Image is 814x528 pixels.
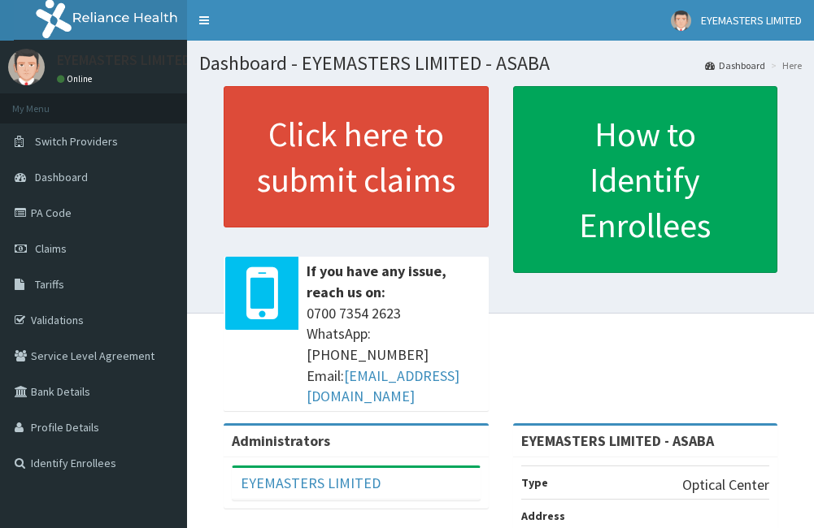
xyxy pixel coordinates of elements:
h1: Dashboard - EYEMASTERS LIMITED - ASABA [199,53,802,74]
b: Administrators [232,431,330,450]
span: 0700 7354 2623 WhatsApp: [PHONE_NUMBER] Email: [307,303,481,408]
span: Tariffs [35,277,64,292]
li: Here [767,58,802,72]
p: Optical Center [682,474,769,496]
a: Dashboard [705,58,765,72]
img: User Image [8,49,45,85]
a: Online [57,73,96,84]
b: If you have any issue, reach us on: [307,262,446,301]
a: EYEMASTERS LIMITED [241,474,381,492]
span: Switch Providers [35,134,118,149]
p: EYEMASTERS LIMITED [57,53,191,67]
a: How to Identify Enrollees [513,86,778,273]
a: [EMAIL_ADDRESS][DOMAIN_NAME] [307,366,459,406]
img: User Image [671,11,691,31]
span: Claims [35,241,67,256]
strong: EYEMASTERS LIMITED - ASABA [521,431,714,450]
b: Type [521,475,548,490]
span: Dashboard [35,170,88,184]
span: EYEMASTERS LIMITED [701,13,802,28]
a: Click here to submit claims [224,86,489,227]
b: Address [521,509,565,523]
